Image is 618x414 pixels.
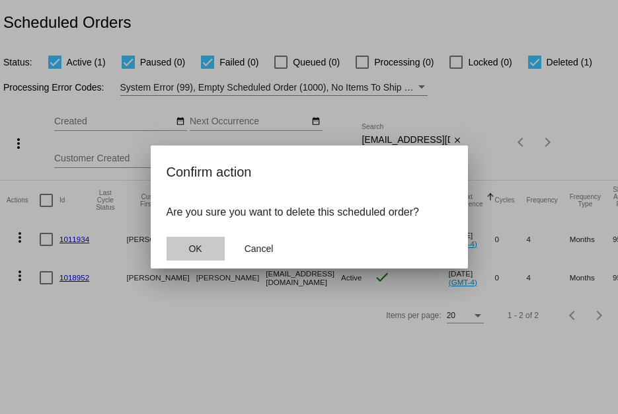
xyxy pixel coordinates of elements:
span: OK [188,243,202,254]
p: Are you sure you want to delete this scheduled order? [167,206,452,218]
button: Close dialog [230,237,288,261]
h2: Confirm action [167,161,452,183]
span: Cancel [245,243,274,254]
button: Close dialog [167,237,225,261]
